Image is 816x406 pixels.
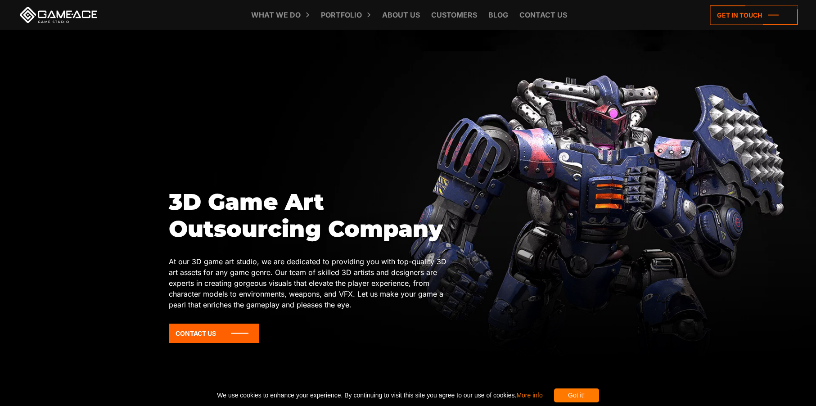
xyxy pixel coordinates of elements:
[710,5,798,25] a: Get in touch
[169,189,456,243] h1: 3D Game Art Outsourcing Company
[168,383,648,398] h2: 3D Game Art Outsourcing Services We Provide
[169,324,259,343] a: Contact Us
[554,388,599,402] div: Got it!
[217,388,542,402] span: We use cookies to enhance your experience. By continuing to visit this site you agree to our use ...
[516,392,542,399] a: More info
[169,256,456,310] p: At our 3D game art studio, we are dedicated to providing you with top-quality 3D art assets for a...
